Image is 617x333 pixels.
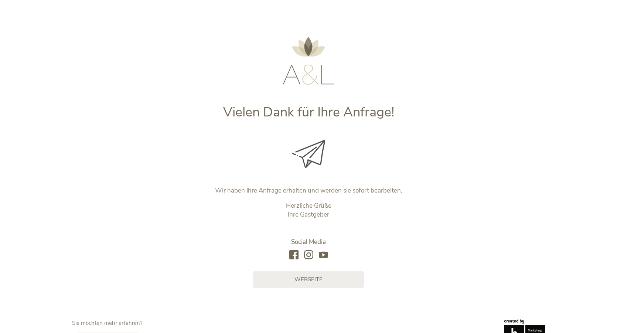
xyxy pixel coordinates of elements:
span: Vielen Dank für Ihre Anfrage! [223,103,394,121]
img: Vielen Dank für Ihre Anfrage! [292,140,325,168]
p: Wir haben Ihre Anfrage erhalten und werden sie sofort bearbeiten. [154,186,463,195]
a: facebook [289,250,299,260]
span: Webseite [294,276,323,283]
span: Sie möchten mehr erfahren? [72,319,143,327]
a: youtube [319,250,328,260]
p: Herzliche Grüße Ihre Gastgeber [154,201,463,219]
img: AMONTI & LUNARIS Wellnessresort [283,37,334,85]
a: instagram [304,250,313,260]
span: Social Media [291,238,326,246]
a: Webseite [253,271,364,288]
